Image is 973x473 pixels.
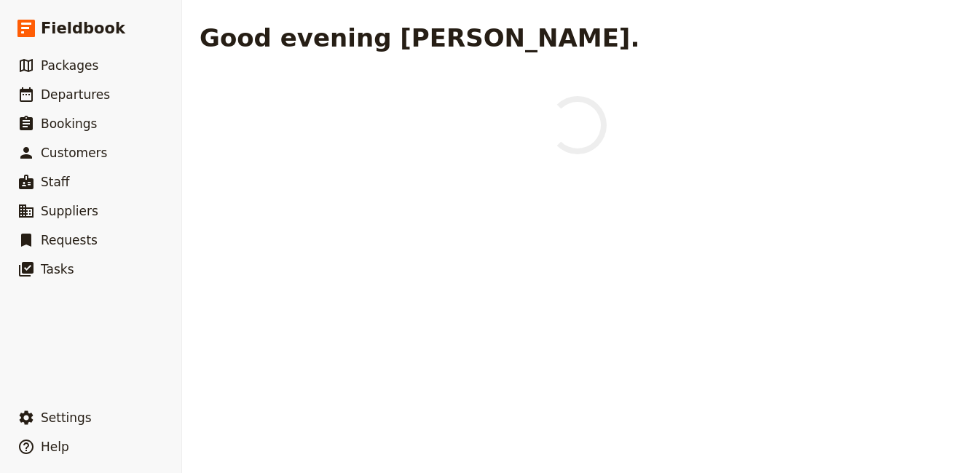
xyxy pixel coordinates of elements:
[41,410,92,425] span: Settings
[41,58,98,73] span: Packages
[200,23,639,52] h1: Good evening [PERSON_NAME].
[41,17,125,39] span: Fieldbook
[41,87,110,102] span: Departures
[41,146,107,160] span: Customers
[41,175,70,189] span: Staff
[41,233,98,247] span: Requests
[41,262,74,277] span: Tasks
[41,204,98,218] span: Suppliers
[41,440,69,454] span: Help
[41,116,97,131] span: Bookings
